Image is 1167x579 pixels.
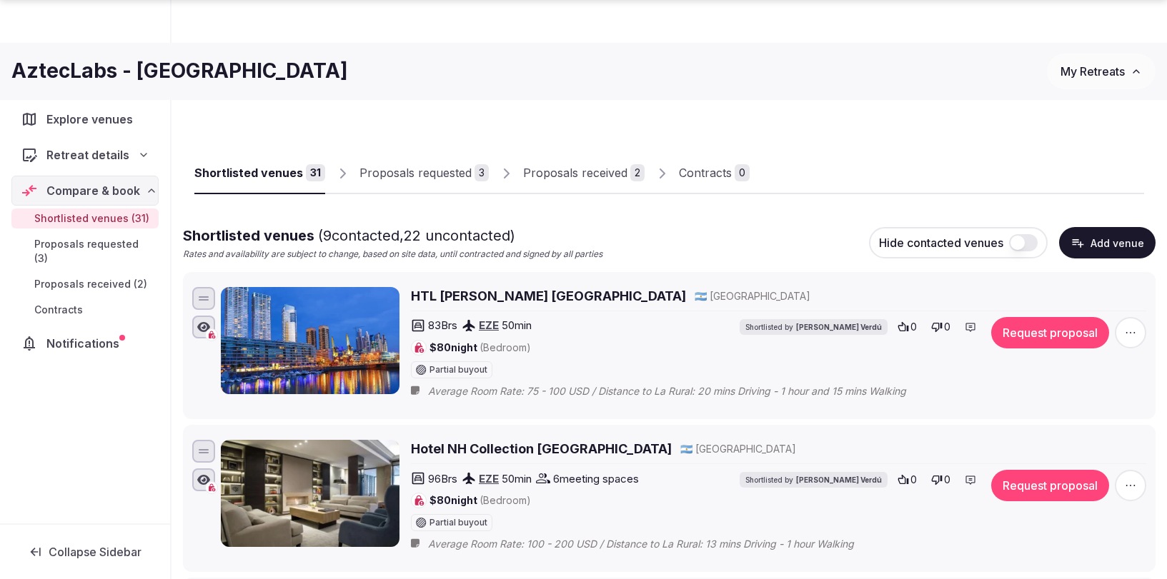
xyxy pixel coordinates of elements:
span: Explore venues [46,111,139,128]
img: Hotel NH Collection Buenos Aires Crillón [221,440,399,547]
span: My Retreats [1061,64,1125,79]
div: 0 [735,164,750,181]
span: Partial buyout [429,366,487,374]
span: Partial buyout [429,518,487,527]
span: 50 min [502,471,532,486]
button: 🇦🇷 [680,442,692,456]
span: Hide contacted venues [879,236,1003,250]
div: 3 [475,164,489,181]
span: 0 [910,320,917,334]
button: 0 [927,470,955,490]
a: Proposals requested3 [359,153,489,194]
a: Proposals requested (3) [11,234,159,268]
a: Proposals received2 [523,153,645,194]
span: [PERSON_NAME] Verdú [796,322,882,332]
a: Explore venues [11,104,159,134]
div: Shortlisted venues [194,164,303,181]
a: Shortlisted venues31 [194,153,325,194]
a: Notifications [11,328,159,358]
span: Proposals requested (3) [34,237,153,266]
div: 31 [306,164,325,181]
span: Notifications [46,335,125,352]
div: Proposals requested [359,164,472,181]
img: HTL Urbano Buenos Aires Hotel [221,287,399,394]
a: HTL [PERSON_NAME] [GEOGRAPHIC_DATA] [411,287,686,305]
span: 🇦🇷 [680,443,692,455]
div: Contracts [679,164,732,181]
a: Proposals received (2) [11,274,159,294]
span: [PERSON_NAME] Verdú [796,475,882,485]
span: (Bedroom) [480,341,531,353]
a: Shortlisted venues (31) [11,208,159,228]
p: Rates and availability are subject to change, based on site data, until contracted and signed by ... [183,248,602,261]
button: 🇦🇷 [695,289,707,303]
span: Compare & book [46,182,140,199]
span: 0 [910,473,917,487]
button: 0 [893,317,921,337]
span: 50 min [502,318,532,333]
a: Contracts0 [679,153,750,194]
span: Average Room Rate: 100 - 200 USD / Distance to La Rural: 13 mins Driving - 1 hour Walking [428,537,883,551]
span: 83 Brs [428,318,457,333]
span: Shortlisted venues [183,227,515,244]
span: Collapse Sidebar [49,545,141,559]
h1: AztecLabs - [GEOGRAPHIC_DATA] [11,57,348,85]
div: Shortlisted by [740,319,888,335]
span: 0 [944,473,950,487]
div: 2 [630,164,645,181]
span: $80 night [429,341,531,355]
a: Contracts [11,300,159,320]
span: 6 meeting spaces [553,471,639,486]
button: My Retreats [1047,54,1156,89]
span: 0 [944,320,950,334]
a: EZE [479,318,499,332]
span: ( 9 contacted, 22 uncontacted) [318,227,515,244]
span: 🇦🇷 [695,290,707,302]
span: Shortlisted venues (31) [34,211,149,226]
button: Request proposal [991,470,1109,501]
span: 96 Brs [428,471,457,486]
div: Shortlisted by [740,472,888,488]
button: Add venue [1059,227,1156,258]
button: 0 [927,317,955,337]
a: Hotel NH Collection [GEOGRAPHIC_DATA] [411,440,672,458]
span: [GEOGRAPHIC_DATA] [695,442,796,456]
a: EZE [479,472,499,485]
span: [GEOGRAPHIC_DATA] [710,289,810,303]
div: Proposals received [523,164,627,181]
span: Retreat details [46,146,129,163]
span: Proposals received (2) [34,277,147,291]
button: Collapse Sidebar [11,536,159,568]
span: Average Room Rate: 75 - 100 USD / Distance to La Rural: 20 mins Driving - 1 hour and 15 mins Walking [428,384,935,398]
button: 0 [893,470,921,490]
span: (Bedroom) [480,494,531,506]
span: Contracts [34,303,83,317]
span: $80 night [429,493,531,508]
button: Request proposal [991,317,1109,348]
